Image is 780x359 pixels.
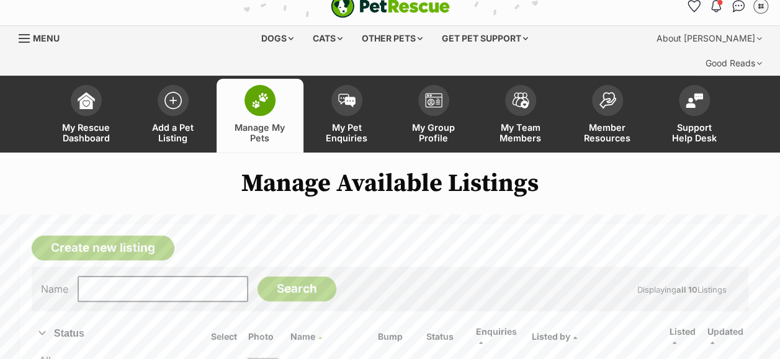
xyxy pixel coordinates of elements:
img: add-pet-listing-icon-0afa8454b4691262ce3f59096e99ab1cd57d4a30225e0717b998d2c9b9846f56.svg [164,92,182,109]
span: Menu [33,33,60,43]
div: About [PERSON_NAME] [648,26,771,51]
img: group-profile-icon-3fa3cf56718a62981997c0bc7e787c4b2cf8bcc04b72c1350f741eb67cf2f40e.svg [425,93,442,108]
a: My Rescue Dashboard [43,79,130,153]
span: My Pet Enquiries [319,122,375,143]
div: Dogs [253,26,302,51]
a: Manage My Pets [217,79,303,153]
span: My Rescue Dashboard [58,122,114,143]
img: pet-enquiries-icon-7e3ad2cf08bfb03b45e93fb7055b45f3efa6380592205ae92323e6603595dc1f.svg [338,94,356,107]
span: Manage My Pets [232,122,288,143]
div: Other pets [353,26,431,51]
span: Support Help Desk [666,122,722,143]
span: Member Resources [580,122,635,143]
a: Support Help Desk [651,79,738,153]
a: Member Resources [564,79,651,153]
a: Add a Pet Listing [130,79,217,153]
img: manage-my-pets-icon-02211641906a0b7f246fdf0571729dbe1e7629f14944591b6c1af311fb30b64b.svg [251,92,269,109]
span: My Group Profile [406,122,462,143]
span: Add a Pet Listing [145,122,201,143]
a: My Pet Enquiries [303,79,390,153]
a: Menu [19,26,68,48]
span: My Team Members [493,122,549,143]
img: help-desk-icon-fdf02630f3aa405de69fd3d07c3f3aa587a6932b1a1747fa1d2bba05be0121f9.svg [686,93,703,108]
img: member-resources-icon-8e73f808a243e03378d46382f2149f9095a855e16c252ad45f914b54edf8863c.svg [599,92,616,109]
img: dashboard-icon-eb2f2d2d3e046f16d808141f083e7271f6b2e854fb5c12c21221c1fb7104beca.svg [78,92,95,109]
div: Get pet support [433,26,537,51]
a: My Team Members [477,79,564,153]
img: team-members-icon-5396bd8760b3fe7c0b43da4ab00e1e3bb1a5d9ba89233759b79545d2d3fc5d0d.svg [512,92,529,109]
div: Cats [304,26,351,51]
a: My Group Profile [390,79,477,153]
div: Good Reads [697,51,771,76]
